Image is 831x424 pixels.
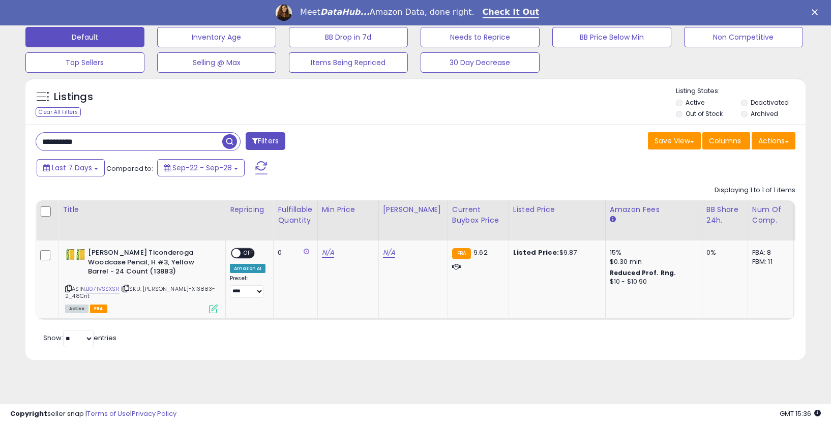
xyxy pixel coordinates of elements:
[610,204,698,215] div: Amazon Fees
[709,136,741,146] span: Columns
[63,204,221,215] div: Title
[54,90,93,104] h5: Listings
[52,163,92,173] span: Last 7 Days
[246,132,285,150] button: Filters
[106,164,153,173] span: Compared to:
[157,159,245,176] button: Sep-22 - Sep-28
[513,204,601,215] div: Listed Price
[157,27,276,47] button: Inventory Age
[43,333,116,343] span: Show: entries
[241,249,257,258] span: OFF
[421,27,540,47] button: Needs to Reprice
[383,204,443,215] div: [PERSON_NAME]
[483,7,540,18] a: Check It Out
[452,248,471,259] small: FBA
[552,27,671,47] button: BB Price Below Min
[172,163,232,173] span: Sep-22 - Sep-28
[684,27,803,47] button: Non Competitive
[686,98,704,107] label: Active
[751,98,789,107] label: Deactivated
[230,275,265,298] div: Preset:
[473,248,488,257] span: 9.62
[513,248,598,257] div: $9.87
[686,109,723,118] label: Out of Stock
[610,215,616,224] small: Amazon Fees.
[752,204,789,226] div: Num of Comp.
[87,409,130,418] a: Terms of Use
[278,248,309,257] div: 0
[706,204,744,226] div: BB Share 24h.
[65,305,88,313] span: All listings currently available for purchase on Amazon
[300,7,474,17] div: Meet Amazon Data, done right.
[25,27,144,47] button: Default
[289,27,408,47] button: BB Drop in 7d
[322,248,334,258] a: N/A
[276,5,292,21] img: Profile image for Georgie
[90,305,107,313] span: FBA
[65,285,216,300] span: | SKU: [PERSON_NAME]-X13883-2_48Cnt
[610,248,694,257] div: 15%
[37,159,105,176] button: Last 7 Days
[676,86,806,96] p: Listing States:
[230,204,269,215] div: Repricing
[65,248,85,260] img: 51JjMNQqFnL._SL40_.jpg
[289,52,408,73] button: Items Being Repriced
[513,248,559,257] b: Listed Price:
[648,132,701,149] button: Save View
[812,9,822,15] div: Close
[751,109,778,118] label: Archived
[610,278,694,286] div: $10 - $10.90
[752,257,786,266] div: FBM: 11
[752,132,795,149] button: Actions
[702,132,750,149] button: Columns
[322,204,374,215] div: Min Price
[132,409,176,418] a: Privacy Policy
[610,257,694,266] div: $0.30 min
[421,52,540,73] button: 30 Day Decrease
[780,409,821,418] span: 2025-10-7 15:36 GMT
[278,204,313,226] div: Fulfillable Quantity
[36,107,81,117] div: Clear All Filters
[752,248,786,257] div: FBA: 8
[157,52,276,73] button: Selling @ Max
[25,52,144,73] button: Top Sellers
[610,268,676,277] b: Reduced Prof. Rng.
[383,248,395,258] a: N/A
[452,204,504,226] div: Current Buybox Price
[715,186,795,195] div: Displaying 1 to 1 of 1 items
[320,7,370,17] i: DataHub...
[230,264,265,273] div: Amazon AI
[10,409,47,418] strong: Copyright
[88,248,212,279] b: [PERSON_NAME] Ticonderoga Woodcase Pencil, H #3, Yellow Barrel - 24 Count (13883)
[86,285,120,293] a: B071VSSXSR
[10,409,176,419] div: seller snap | |
[706,248,740,257] div: 0%
[65,248,218,312] div: ASIN:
